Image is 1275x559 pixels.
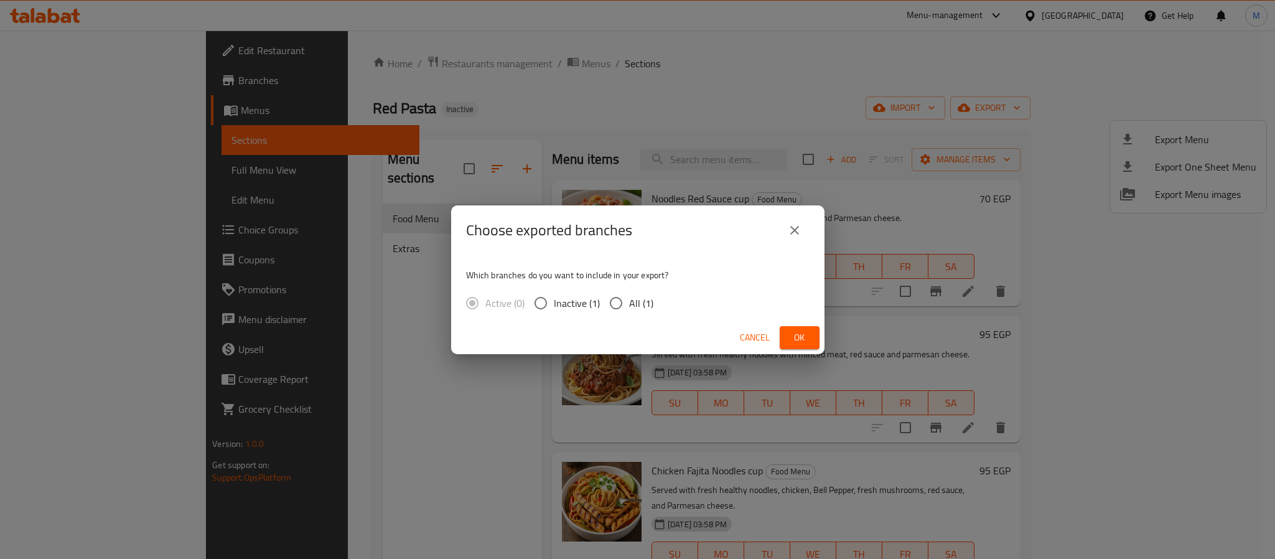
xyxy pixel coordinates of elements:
[466,269,810,281] p: Which branches do you want to include in your export?
[466,220,632,240] h2: Choose exported branches
[780,215,810,245] button: close
[554,296,600,311] span: Inactive (1)
[735,326,775,349] button: Cancel
[790,330,810,345] span: Ok
[629,296,653,311] span: All (1)
[740,330,770,345] span: Cancel
[780,326,820,349] button: Ok
[485,296,525,311] span: Active (0)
